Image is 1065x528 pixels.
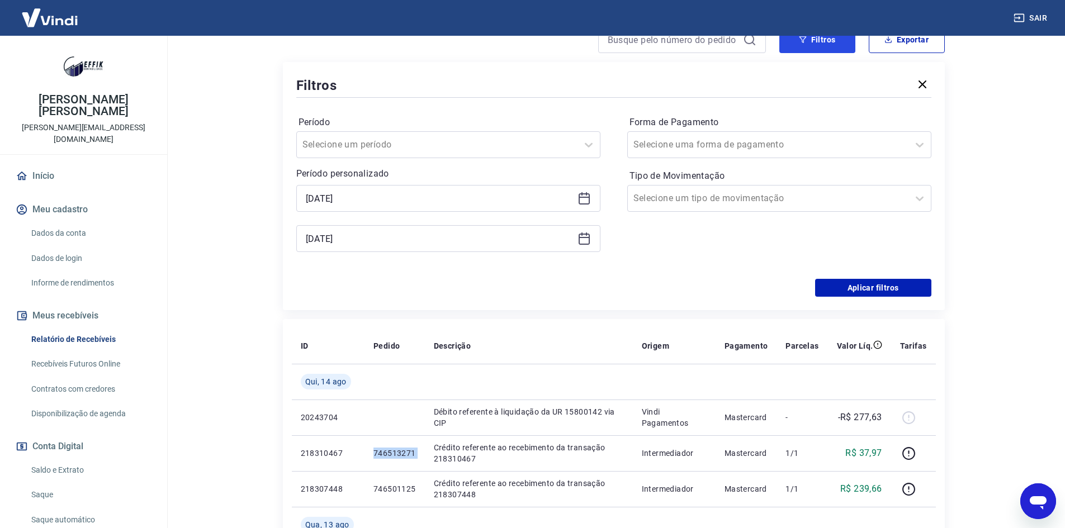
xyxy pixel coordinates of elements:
p: 746501125 [373,483,416,494]
a: Saldo e Extrato [27,459,154,482]
p: 1/1 [785,483,818,494]
label: Forma de Pagamento [629,116,929,129]
h5: Filtros [296,77,338,94]
label: Período [299,116,598,129]
img: Vindi [13,1,86,35]
p: Período personalizado [296,167,600,180]
a: Relatório de Recebíveis [27,328,154,351]
p: Parcelas [785,340,818,351]
button: Conta Digital [13,434,154,459]
p: Intermediador [642,448,707,459]
p: 218307448 [301,483,356,494]
a: Informe de rendimentos [27,272,154,294]
p: Tarifas [900,340,927,351]
img: 25489869-d7d1-4209-91d1-72ab6d31093b.jpeg [61,45,106,89]
p: [PERSON_NAME] [PERSON_NAME] [9,94,158,117]
p: Valor Líq. [837,340,873,351]
label: Tipo de Movimentação [629,169,929,183]
p: 1/1 [785,448,818,459]
p: Mastercard [725,412,768,423]
a: Contratos com credores [27,378,154,401]
p: ID [301,340,309,351]
a: Início [13,164,154,188]
a: Recebíveis Futuros Online [27,353,154,375]
p: Crédito referente ao recebimento da transação 218310467 [434,442,624,464]
p: Vindi Pagamentos [642,406,707,429]
button: Sair [1011,8,1052,28]
button: Filtros [779,26,855,53]
p: 218310467 [301,448,356,459]
p: Débito referente à liquidação da UR 15800142 via CIP [434,406,624,429]
p: Crédito referente ao recebimento da transação 218307448 [434,478,624,500]
p: Origem [642,340,669,351]
a: Saque [27,483,154,506]
a: Disponibilização de agenda [27,402,154,425]
input: Data inicial [306,190,573,207]
a: Dados da conta [27,222,154,245]
p: [PERSON_NAME][EMAIL_ADDRESS][DOMAIN_NAME] [9,122,158,145]
input: Data final [306,230,573,247]
p: R$ 37,97 [845,446,882,460]
p: Mastercard [725,448,768,459]
p: Pagamento [725,340,768,351]
a: Dados de login [27,247,154,270]
p: Pedido [373,340,400,351]
p: -R$ 277,63 [838,411,882,424]
span: Qui, 14 ago [305,376,347,387]
p: R$ 239,66 [840,482,882,496]
button: Exportar [869,26,945,53]
input: Busque pelo número do pedido [608,31,739,48]
iframe: Botão para abrir a janela de mensagens [1020,483,1056,519]
button: Meu cadastro [13,197,154,222]
button: Meus recebíveis [13,303,154,328]
p: 20243704 [301,412,356,423]
p: 746513271 [373,448,416,459]
p: Mastercard [725,483,768,494]
button: Aplicar filtros [815,279,931,297]
p: - [785,412,818,423]
p: Intermediador [642,483,707,494]
p: Descrição [434,340,471,351]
